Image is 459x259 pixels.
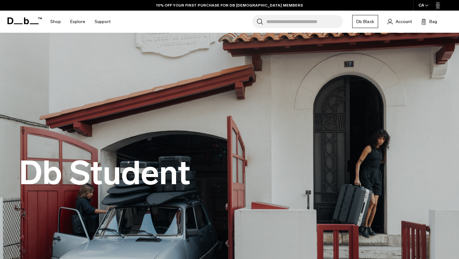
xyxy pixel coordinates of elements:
[421,18,437,25] button: Bag
[46,11,115,33] nav: Main Navigation
[156,2,303,8] a: 10% OFF YOUR FIRST PURCHASE FOR DB [DEMOGRAPHIC_DATA] MEMBERS
[396,18,412,25] span: Account
[429,18,437,25] span: Bag
[70,11,85,33] a: Explore
[95,11,111,33] a: Support
[352,15,378,28] a: Db Black
[50,11,61,33] a: Shop
[387,18,412,25] a: Account
[19,157,190,189] h2: Db Student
